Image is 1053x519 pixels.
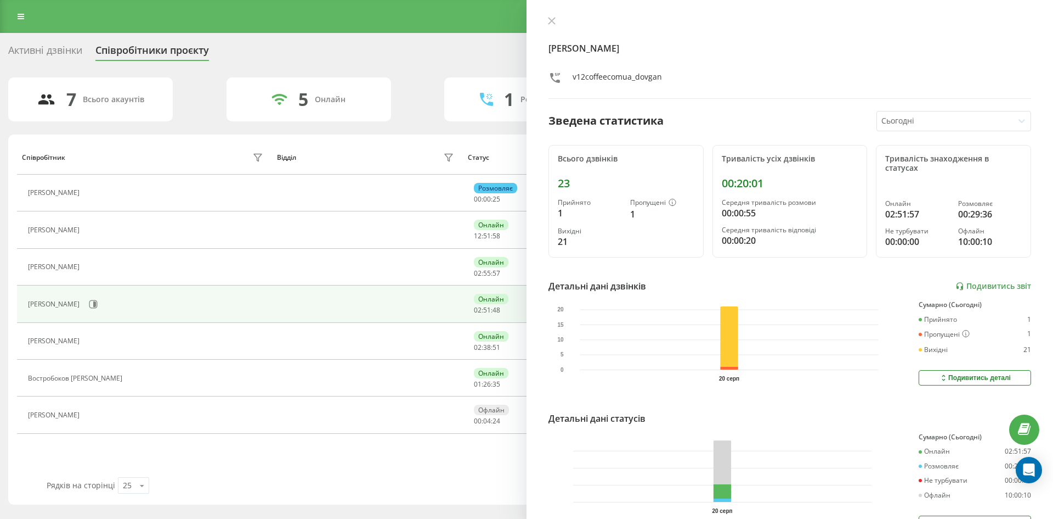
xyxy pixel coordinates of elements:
div: Всього дзвінків [558,154,694,164]
div: Розмовляє [958,200,1022,208]
span: 04 [483,416,491,426]
div: [PERSON_NAME] [28,263,82,271]
div: v12coffeecomua_dovgan [573,71,662,87]
div: 10:00:10 [1005,492,1031,499]
text: 20 [557,306,564,312]
div: Open Intercom Messenger [1016,457,1042,483]
div: 02:51:57 [1005,448,1031,455]
span: 51 [483,231,491,241]
div: Прийнято [558,199,621,207]
div: Всього акаунтів [83,95,144,104]
div: : : [474,270,500,277]
div: 1 [630,208,694,221]
div: [PERSON_NAME] [28,189,82,197]
div: Зведена статистика [548,113,664,129]
div: : : [474,306,500,314]
div: 7 [66,89,76,110]
span: 35 [492,380,500,389]
div: [PERSON_NAME] [28,411,82,419]
div: 1 [504,89,514,110]
text: 20 серп [719,376,739,382]
div: Не турбувати [885,227,949,235]
div: Не турбувати [919,477,967,484]
text: 15 [557,322,564,328]
button: Подивитись деталі [919,370,1031,386]
div: Вихідні [558,227,621,235]
div: Офлайн [958,227,1022,235]
div: Онлайн [919,448,950,455]
div: Онлайн [474,220,508,230]
div: Прийнято [919,316,957,323]
text: 0 [561,367,564,373]
span: 25 [492,194,500,204]
span: 24 [492,416,500,426]
div: Відділ [277,154,296,161]
div: Сумарно (Сьогодні) [919,433,1031,441]
div: Офлайн [919,492,950,499]
div: Розмовляє [919,462,959,470]
span: 48 [492,305,500,315]
h4: [PERSON_NAME] [548,42,1031,55]
text: 10 [557,337,564,343]
div: 23 [558,177,694,190]
div: Активні дзвінки [8,44,82,62]
div: Онлайн [885,200,949,208]
span: 01 [474,380,482,389]
div: Востробоков [PERSON_NAME] [28,375,125,382]
span: Рядків на сторінці [47,480,115,490]
text: 20 серп [712,508,732,514]
div: [PERSON_NAME] [28,300,82,308]
div: 5 [298,89,308,110]
div: 02:51:57 [885,208,949,221]
div: Тривалість знаходження в статусах [885,154,1022,173]
div: 25 [123,480,132,491]
div: Пропущені [630,199,694,208]
span: 51 [483,305,491,315]
div: 21 [558,235,621,248]
div: Онлайн [474,368,508,378]
span: 58 [492,231,500,241]
span: 00 [474,416,482,426]
div: Статус [468,154,489,161]
div: : : [474,344,500,351]
div: Вихідні [919,346,948,354]
span: 57 [492,269,500,278]
div: 00:29:36 [1005,462,1031,470]
a: Подивитись звіт [955,282,1031,291]
div: Подивитись деталі [939,373,1011,382]
div: 00:00:20 [722,234,858,247]
div: Пропущені [919,330,970,339]
div: 00:00:00 [885,235,949,248]
span: 38 [483,343,491,352]
div: : : [474,196,500,203]
div: : : [474,232,500,240]
div: Офлайн [474,405,509,415]
div: Середня тривалість відповіді [722,226,858,234]
div: Середня тривалість розмови [722,199,858,207]
div: 00:00:00 [1005,477,1031,484]
div: Розмовляє [474,183,517,193]
div: Онлайн [474,331,508,342]
div: Детальні дані статусів [548,412,646,425]
span: 00 [483,194,491,204]
span: 02 [474,343,482,352]
div: Онлайн [315,95,346,104]
span: 02 [474,269,482,278]
div: 00:00:55 [722,207,858,220]
text: 5 [561,352,564,358]
span: 02 [474,305,482,315]
span: 26 [483,380,491,389]
span: 00 [474,194,482,204]
div: 1 [1027,330,1031,339]
div: [PERSON_NAME] [28,226,82,234]
div: Онлайн [474,257,508,267]
div: 21 [1023,346,1031,354]
div: Співробітник [22,154,65,161]
div: 00:29:36 [958,208,1022,221]
div: [PERSON_NAME] [28,337,82,345]
div: Тривалість усіх дзвінків [722,154,858,164]
div: : : [474,381,500,388]
span: 51 [492,343,500,352]
div: 10:00:10 [958,235,1022,248]
div: : : [474,417,500,425]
